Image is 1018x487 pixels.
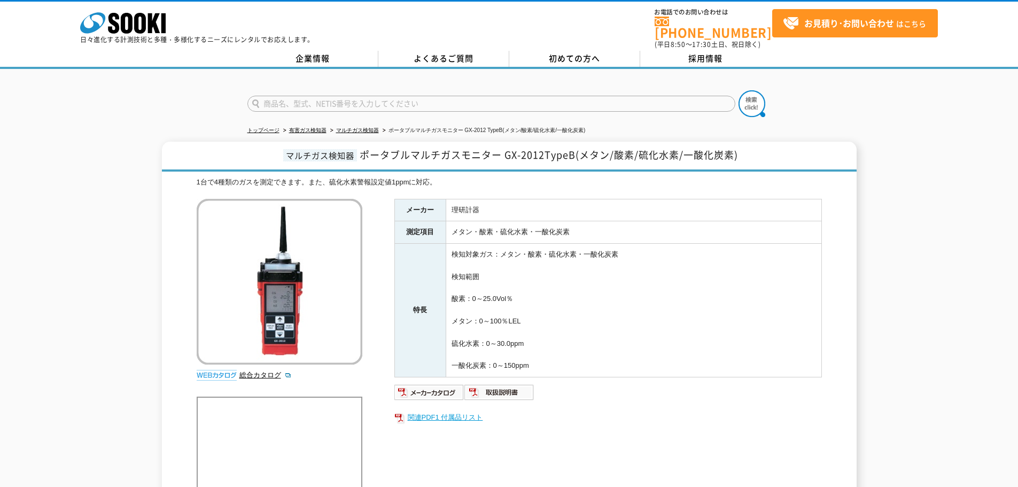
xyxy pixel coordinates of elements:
[394,411,822,424] a: 関連PDF1 付属品リスト
[336,127,379,133] a: マルチガス検知器
[655,9,772,16] span: お電話でのお問い合わせは
[283,149,357,161] span: マルチガス検知器
[464,391,534,399] a: 取扱説明書
[446,244,821,377] td: 検知対象ガス：メタン・酸素・硫化水素・一酸化炭素 検知範囲 酸素：0～25.0Vol％ メタン：0～100％LEL 硫化水素：0～30.0ppm 一酸化炭素：0～150ppm
[239,371,292,379] a: 総合カタログ
[549,52,600,64] span: 初めての方へ
[446,199,821,221] td: 理研計器
[692,40,711,49] span: 17:30
[394,221,446,244] th: 測定項目
[197,370,237,381] img: webカタログ
[394,244,446,377] th: 特長
[640,51,771,67] a: 採用情報
[247,96,735,112] input: 商品名、型式、NETIS番号を入力してください
[655,17,772,38] a: [PHONE_NUMBER]
[446,221,821,244] td: メタン・酸素・硫化水素・一酸化炭素
[509,51,640,67] a: 初めての方へ
[247,51,378,67] a: 企業情報
[378,51,509,67] a: よくあるご質問
[394,391,464,399] a: メーカーカタログ
[772,9,938,37] a: お見積り･お問い合わせはこちら
[804,17,894,29] strong: お見積り･お問い合わせ
[80,36,314,43] p: 日々進化する計測技術と多種・多様化するニーズにレンタルでお応えします。
[380,125,586,136] li: ポータブルマルチガスモニター GX-2012 TypeB(メタン/酸素/硫化水素/一酸化炭素)
[671,40,686,49] span: 8:50
[197,177,822,188] div: 1台で4種類のガスを測定できます。また、硫化水素警報設定値1ppmに対応。
[394,199,446,221] th: メーカー
[739,90,765,117] img: btn_search.png
[360,148,738,162] span: ポータブルマルチガスモニター GX-2012TypeB(メタン/酸素/硫化水素/一酸化炭素)
[783,16,926,32] span: はこちら
[247,127,279,133] a: トップページ
[197,199,362,365] img: ポータブルマルチガスモニター GX-2012 TypeB(メタン/酸素/硫化水素/一酸化炭素)
[289,127,327,133] a: 有害ガス検知器
[464,384,534,401] img: 取扱説明書
[394,384,464,401] img: メーカーカタログ
[655,40,760,49] span: (平日 ～ 土日、祝日除く)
